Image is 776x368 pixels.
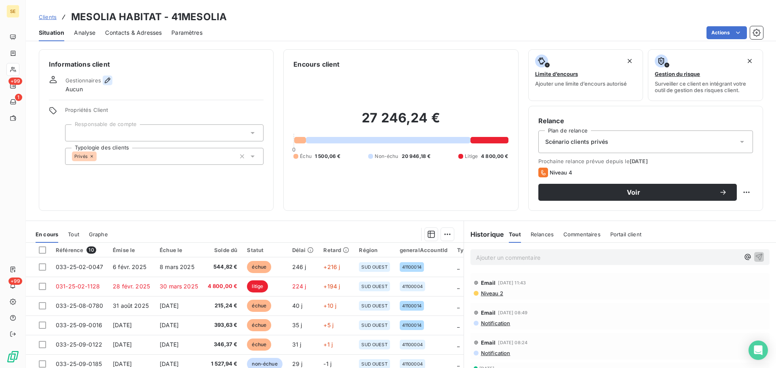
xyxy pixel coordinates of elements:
span: Ajouter une limite d’encours autorisé [535,80,627,87]
span: [DATE] [113,360,132,367]
span: échue [247,339,271,351]
span: Limite d’encours [535,71,578,77]
span: 033-25-09-0122 [56,341,102,348]
span: [DATE] [113,341,132,348]
span: Prochaine relance prévue depuis le [538,158,753,164]
span: 41100014 [402,303,422,308]
span: Notification [480,350,510,356]
span: +5 j [323,322,333,328]
div: SE [6,5,19,18]
button: Limite d’encoursAjouter une limite d’encours autorisé [528,49,643,101]
button: Gestion du risqueSurveiller ce client en intégrant votre outil de gestion des risques client. [648,49,763,101]
span: +99 [8,78,22,85]
span: 033-25-08-0780 [56,302,103,309]
div: Open Intercom Messenger [749,341,768,360]
span: échue [247,319,271,331]
span: 31 août 2025 [113,302,149,309]
span: Niveau 2 [480,290,503,297]
span: Échu [300,153,312,160]
span: Tout [509,231,521,238]
span: 4 800,00 € [208,282,238,290]
span: [DATE] [160,360,179,367]
input: Ajouter une valeur [72,129,78,137]
span: 0 [292,146,295,153]
span: _ [457,341,460,348]
span: [DATE] [160,341,179,348]
span: 6 févr. 2025 [113,263,146,270]
h6: Encours client [293,59,339,69]
span: SUD OUEST [361,303,387,308]
span: [DATE] [630,158,648,164]
span: 1 [15,94,22,101]
span: échue [247,300,271,312]
span: [DATE] 11:43 [498,280,526,285]
span: Aucun [65,85,83,93]
span: Email [481,280,496,286]
span: _ [457,263,460,270]
span: 393,63 € [208,321,238,329]
span: _ [457,360,460,367]
span: 215,24 € [208,302,238,310]
div: Solde dû [208,247,238,253]
span: Non-échu [375,153,398,160]
span: 033-25-02-0047 [56,263,103,270]
button: Actions [706,26,747,39]
span: Relances [531,231,554,238]
span: Gestion du risque [655,71,700,77]
span: Notification [480,320,510,326]
span: +194 j [323,283,340,290]
h6: Relance [538,116,753,126]
span: Email [481,339,496,346]
span: échue [247,261,271,273]
span: Tout [68,231,79,238]
span: 41100014 [402,323,422,328]
span: +99 [8,278,22,285]
span: 28 févr. 2025 [113,283,150,290]
span: +10 j [323,302,336,309]
div: Émise le [113,247,150,253]
img: Logo LeanPay [6,350,19,363]
span: Surveiller ce client en intégrant votre outil de gestion des risques client. [655,80,756,93]
span: 1 500,06 € [315,153,341,160]
div: Région [359,247,390,253]
span: Niveau 4 [550,169,572,176]
span: 246 j [292,263,306,270]
div: Échue le [160,247,198,253]
div: Délai [292,247,314,253]
span: 10 [86,246,96,254]
h6: Historique [464,229,504,239]
span: Paramètres [171,29,202,37]
span: 40 j [292,302,303,309]
h3: MESOLIA HABITAT - 41MESOLIA [71,10,227,24]
span: Commentaires [563,231,601,238]
span: 346,37 € [208,341,238,349]
span: 41100004 [402,362,423,366]
span: 31 j [292,341,302,348]
span: SUD OUEST [361,265,387,269]
span: 224 j [292,283,306,290]
span: Clients [39,14,57,20]
span: Graphe [89,231,108,238]
span: 033-25-09-0016 [56,322,102,328]
span: [DATE] [113,322,132,328]
button: Voir [538,184,737,201]
span: Litige [465,153,478,160]
span: 29 j [292,360,303,367]
span: SUD OUEST [361,323,387,328]
input: Ajouter une valeur [97,153,103,160]
span: 20 946,18 € [402,153,431,160]
span: SUD OUEST [361,284,387,289]
span: [DATE] [160,322,179,328]
span: -1 j [323,360,331,367]
span: _ [457,283,460,290]
span: 41100004 [402,342,423,347]
span: SUD OUEST [361,362,387,366]
span: 1 527,94 € [208,360,238,368]
span: 544,82 € [208,263,238,271]
span: Analyse [74,29,95,37]
span: _ [457,302,460,309]
span: Contacts & Adresses [105,29,162,37]
span: Voir [548,189,719,196]
span: En cours [36,231,58,238]
span: Scénario clients privés [545,138,608,146]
